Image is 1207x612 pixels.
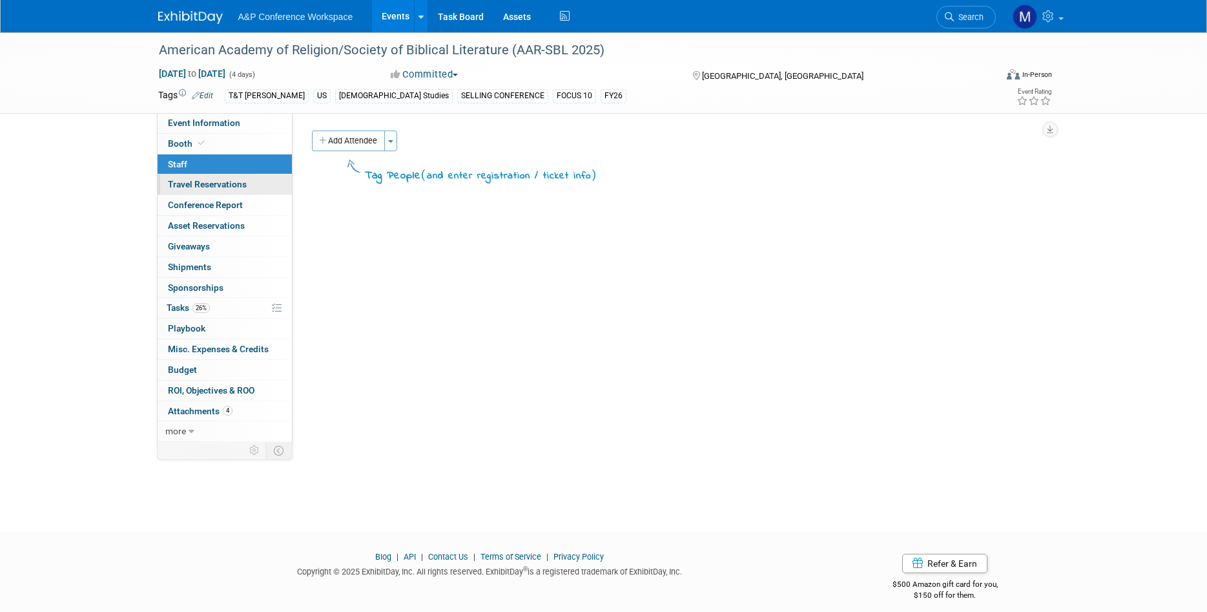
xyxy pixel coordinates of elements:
a: ROI, Objectives & ROO [158,381,292,401]
span: Search [954,12,984,22]
span: [DATE] [DATE] [158,68,226,79]
div: Event Format [920,67,1053,87]
a: Shipments [158,257,292,277]
div: American Academy of Religion/Society of Biblical Literature (AAR-SBL 2025) [154,39,976,62]
span: Staff [168,159,187,169]
td: Tags [158,89,213,103]
div: $500 Amazon gift card for you, [841,571,1049,600]
div: [DEMOGRAPHIC_DATA] Studies [335,89,453,103]
span: Tasks [167,302,210,313]
div: SELLING CONFERENCE [457,89,548,103]
a: Booth [158,134,292,154]
div: Copyright © 2025 ExhibitDay, Inc. All rights reserved. ExhibitDay is a registered trademark of Ex... [158,563,822,578]
a: Attachments4 [158,401,292,421]
span: | [393,552,402,562]
span: Booth [168,138,207,149]
a: Search [936,6,996,28]
img: ExhibitDay [158,11,223,24]
div: $150 off for them. [841,590,1049,601]
div: Tag People [365,167,597,184]
span: Travel Reservations [168,179,247,189]
span: | [543,552,552,562]
span: to [186,69,198,79]
a: Playbook [158,319,292,339]
a: Sponsorships [158,278,292,298]
div: T&T [PERSON_NAME] [225,89,309,103]
a: Conference Report [158,195,292,215]
span: Asset Reservations [168,220,245,231]
span: | [470,552,479,562]
a: Travel Reservations [158,174,292,195]
span: Sponsorships [168,282,223,293]
i: Booth reservation complete [198,140,205,147]
span: A&P Conference Workspace [238,12,353,22]
span: (4 days) [228,70,255,79]
a: Tasks26% [158,298,292,318]
span: | [418,552,426,562]
a: Staff [158,154,292,174]
div: FOCUS 10 [553,89,596,103]
a: Giveaways [158,237,292,257]
a: Asset Reservations [158,216,292,236]
span: more [165,426,186,436]
div: Event Rating [1016,89,1051,95]
span: 4 [223,406,232,416]
span: Budget [168,364,197,375]
button: Add Attendee [312,131,385,151]
img: Maria Rohde [1013,5,1037,29]
td: Personalize Event Tab Strip [243,442,266,459]
td: Toggle Event Tabs [265,442,292,459]
a: Misc. Expenses & Credits [158,339,292,359]
a: more [158,421,292,441]
span: Misc. Expenses & Credits [168,344,269,354]
span: and enter registration / ticket info [427,169,591,183]
a: Terms of Service [480,552,541,562]
span: Event Information [168,118,240,128]
span: [GEOGRAPHIC_DATA], [GEOGRAPHIC_DATA] [702,71,863,81]
a: Blog [375,552,391,562]
a: Edit [192,91,213,100]
a: Contact Us [428,552,468,562]
button: Committed [386,68,463,81]
span: Giveaways [168,241,210,251]
span: Conference Report [168,200,243,210]
a: Budget [158,360,292,380]
a: API [404,552,416,562]
span: Shipments [168,262,211,272]
sup: ® [523,565,528,573]
a: Event Information [158,113,292,133]
span: Attachments [168,406,232,416]
img: Format-Inperson.png [1007,69,1020,79]
span: ) [591,168,597,181]
div: US [313,89,331,103]
a: Privacy Policy [553,552,604,562]
span: Playbook [168,323,205,333]
div: FY26 [601,89,626,103]
a: Refer & Earn [902,554,987,573]
span: ( [421,168,427,181]
div: In-Person [1022,70,1052,79]
span: 26% [192,303,210,313]
span: ROI, Objectives & ROO [168,385,254,396]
